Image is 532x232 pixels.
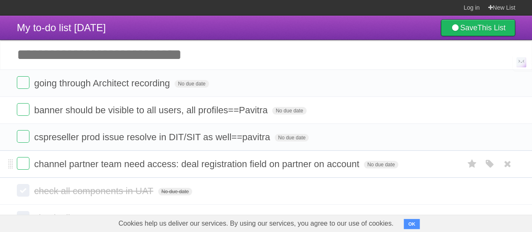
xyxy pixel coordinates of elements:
span: No due date [158,188,192,195]
span: check all components in UAT [34,186,155,196]
span: No due date [272,107,306,115]
span: No due date [364,161,398,168]
span: check all MRS [34,213,95,223]
span: Cookies help us deliver our services. By using our services, you agree to our use of cookies. [110,215,402,232]
label: Done [17,211,29,224]
label: Done [17,157,29,170]
b: This List [477,24,506,32]
label: Done [17,130,29,143]
label: Star task [464,157,480,171]
span: going through Architect recording [34,78,172,88]
span: banner should be visible to all users, all profiles==Pavitra [34,105,270,115]
span: No due date [275,134,309,141]
span: channel partner team need access: deal registration field on partner on account [34,159,361,169]
span: No due date [175,80,209,88]
a: SaveThis List [441,19,515,36]
label: Done [17,184,29,197]
label: Done [17,76,29,89]
span: cspreseller prod issue resolve in DIT/SIT as well==pavitra [34,132,272,142]
label: Done [17,103,29,116]
button: OK [404,219,420,229]
span: My to-do list [DATE] [17,22,106,33]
